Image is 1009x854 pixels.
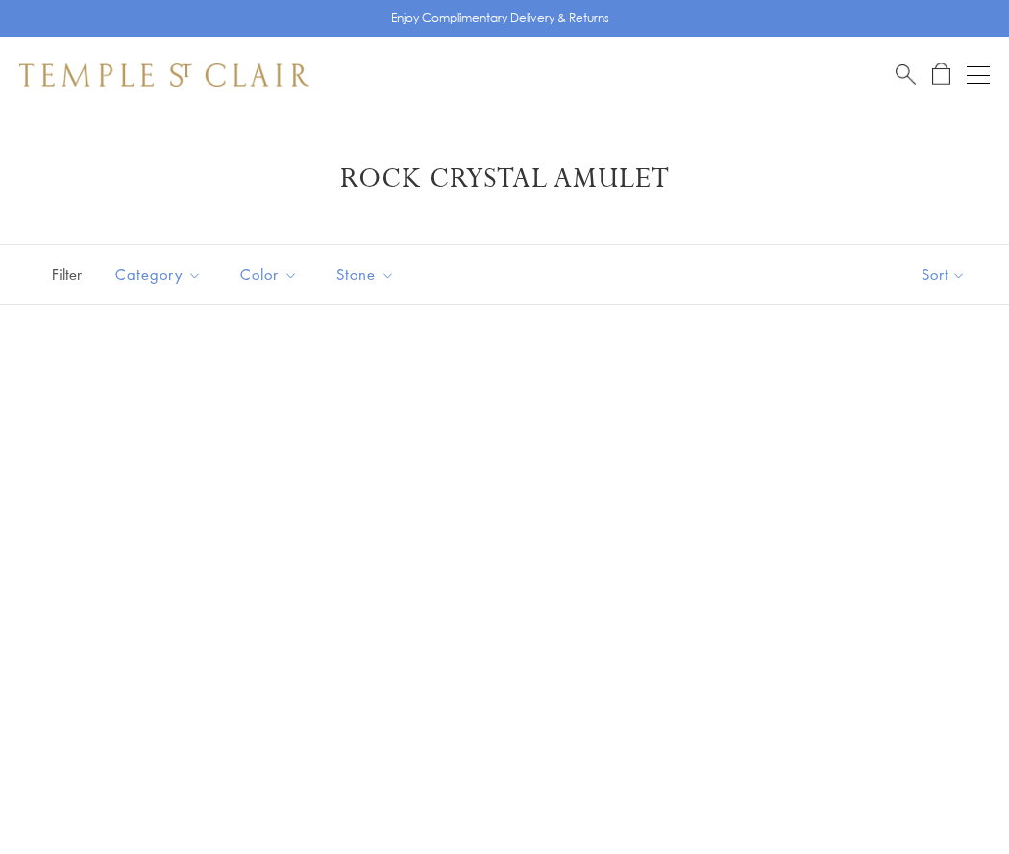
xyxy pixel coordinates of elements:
[106,263,216,287] span: Category
[19,63,309,87] img: Temple St. Clair
[231,263,312,287] span: Color
[226,253,312,296] button: Color
[391,9,609,28] p: Enjoy Complimentary Delivery & Returns
[932,63,950,87] a: Open Shopping Bag
[101,253,216,296] button: Category
[322,253,409,296] button: Stone
[878,245,1009,304] button: Show sort by
[327,263,409,287] span: Stone
[48,162,961,196] h1: Rock Crystal Amulet
[967,63,990,87] button: Open navigation
[896,63,916,87] a: Search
